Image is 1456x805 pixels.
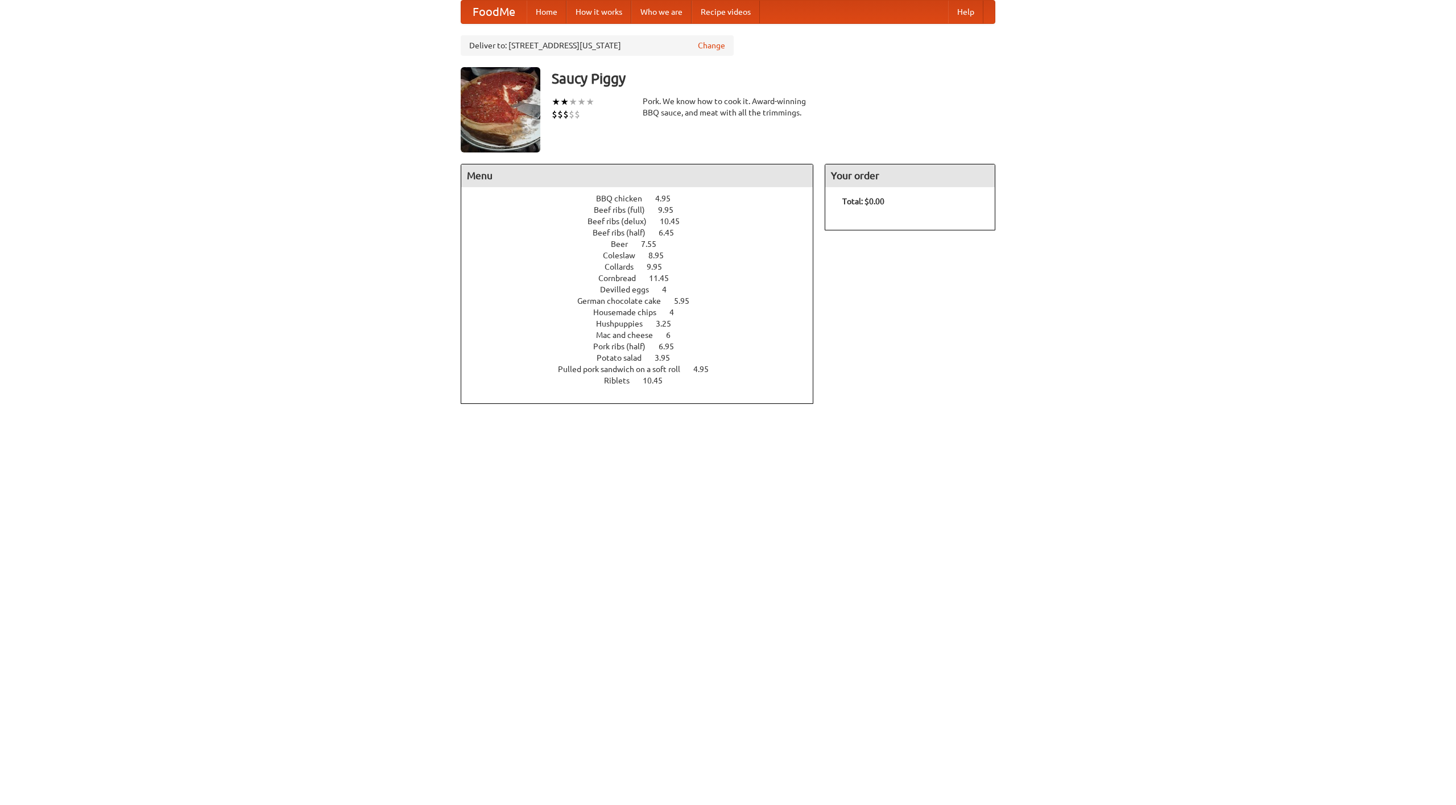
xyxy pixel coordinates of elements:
li: $ [557,108,563,121]
a: Riblets 10.45 [604,376,684,385]
a: Coleslaw 8.95 [603,251,685,260]
a: Beer 7.55 [611,240,677,249]
a: Beef ribs (delux) 10.45 [588,217,701,226]
span: Pulled pork sandwich on a soft roll [558,365,692,374]
span: 10.45 [643,376,674,385]
span: Potato salad [597,353,653,362]
span: Hushpuppies [596,319,654,328]
li: $ [574,108,580,121]
li: ★ [560,96,569,108]
span: Collards [605,262,645,271]
a: Recipe videos [692,1,760,23]
a: Mac and cheese 6 [596,331,692,340]
a: Beef ribs (full) 9.95 [594,205,694,214]
span: Riblets [604,376,641,385]
li: ★ [577,96,586,108]
a: Housemade chips 4 [593,308,695,317]
div: Pork. We know how to cook it. Award-winning BBQ sauce, and meat with all the trimmings. [643,96,813,118]
li: ★ [552,96,560,108]
span: Devilled eggs [600,285,660,294]
span: Beef ribs (full) [594,205,656,214]
h4: Your order [825,164,995,187]
a: Potato salad 3.95 [597,353,691,362]
a: German chocolate cake 5.95 [577,296,710,306]
a: Collards 9.95 [605,262,683,271]
a: Hushpuppies 3.25 [596,319,692,328]
span: Beef ribs (delux) [588,217,658,226]
a: FoodMe [461,1,527,23]
span: German chocolate cake [577,296,672,306]
span: 4.95 [693,365,720,374]
span: 6.45 [659,228,685,237]
span: Coleslaw [603,251,647,260]
span: 9.95 [658,205,685,214]
a: BBQ chicken 4.95 [596,194,692,203]
a: How it works [566,1,631,23]
a: Help [948,1,983,23]
a: Who we are [631,1,692,23]
b: Total: $0.00 [842,197,884,206]
a: Beef ribs (half) 6.45 [593,228,695,237]
span: Pork ribs (half) [593,342,657,351]
a: Devilled eggs 4 [600,285,688,294]
span: 4 [662,285,678,294]
a: Change [698,40,725,51]
span: 10.45 [660,217,691,226]
span: 9.95 [647,262,673,271]
span: Mac and cheese [596,331,664,340]
li: ★ [586,96,594,108]
span: Beef ribs (half) [593,228,657,237]
div: Deliver to: [STREET_ADDRESS][US_STATE] [461,35,734,56]
span: BBQ chicken [596,194,653,203]
span: Housemade chips [593,308,668,317]
span: Beer [611,240,639,249]
span: Cornbread [598,274,647,283]
a: Pork ribs (half) 6.95 [593,342,695,351]
span: 8.95 [648,251,675,260]
a: Cornbread 11.45 [598,274,690,283]
li: $ [569,108,574,121]
li: $ [563,108,569,121]
span: 6 [666,331,682,340]
span: 7.55 [641,240,668,249]
li: ★ [569,96,577,108]
span: 4 [669,308,685,317]
li: $ [552,108,557,121]
h4: Menu [461,164,813,187]
span: 5.95 [674,296,701,306]
a: Pulled pork sandwich on a soft roll 4.95 [558,365,730,374]
span: 4.95 [655,194,682,203]
a: Home [527,1,566,23]
img: angular.jpg [461,67,540,152]
span: 6.95 [659,342,685,351]
h3: Saucy Piggy [552,67,995,90]
span: 3.25 [656,319,682,328]
span: 3.95 [655,353,681,362]
span: 11.45 [649,274,680,283]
